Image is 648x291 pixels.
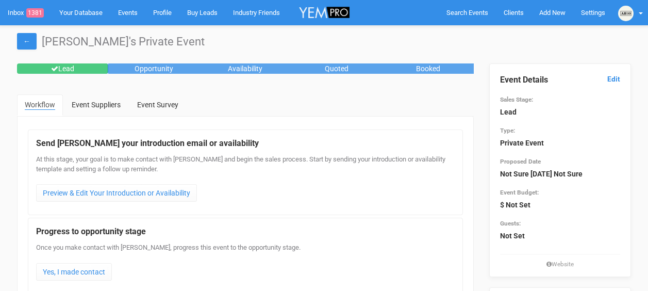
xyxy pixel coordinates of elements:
div: Once you make contact with [PERSON_NAME], progress this event to the opportunity stage. [36,243,455,281]
div: Booked [383,63,474,74]
strong: Lead [500,108,517,116]
h1: [PERSON_NAME]'s Private Event [17,36,631,48]
div: At this stage, your goal is to make contact with [PERSON_NAME] and begin the sales process. Start... [36,155,455,207]
a: Edit [607,74,620,84]
small: Website [500,260,620,269]
legend: Send [PERSON_NAME] your introduction email or availability [36,138,455,150]
small: Guests: [500,220,521,227]
strong: $ Not Set [500,201,530,209]
div: Opportunity [108,63,200,74]
a: Yes, I made contact [36,263,112,281]
a: Preview & Edit Your Introduction or Availability [36,184,197,202]
legend: Event Details [500,74,620,86]
span: Clients [504,9,524,17]
a: ← [17,33,37,50]
span: Add New [539,9,566,17]
strong: Not Set [500,232,525,240]
div: Availability [200,63,291,74]
img: open-uri20231025-2-1afxnye [618,6,634,21]
span: Search Events [446,9,488,17]
span: 1381 [26,8,44,18]
div: Quoted [291,63,382,74]
strong: Private Event [500,139,544,147]
small: Event Budget: [500,189,539,196]
strong: Not Sure [DATE] Not Sure [500,170,583,178]
small: Proposed Date [500,158,541,165]
small: Type: [500,127,515,134]
small: Sales Stage: [500,96,533,103]
a: Event Suppliers [64,94,128,115]
legend: Progress to opportunity stage [36,226,455,238]
div: Lead [17,63,108,74]
a: Event Survey [129,94,186,115]
a: Workflow [17,94,63,116]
